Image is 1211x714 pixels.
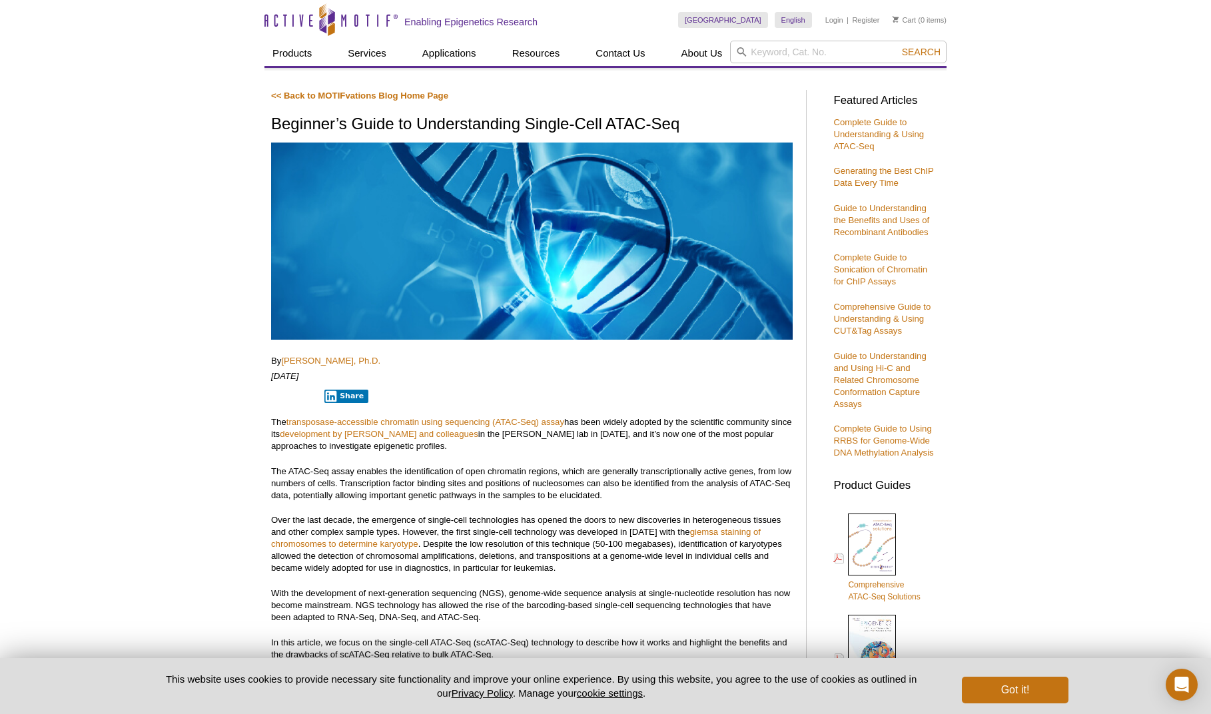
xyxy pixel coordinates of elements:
a: Complete Guide to Sonication of Chromatin for ChIP Assays [833,252,927,286]
iframe: X Post Button [271,389,315,402]
a: giemsa staining of chromosomes to determine karyotype [271,527,761,549]
a: About Us [673,41,731,66]
img: scATAC-Seq [271,143,793,340]
a: Contact Us [588,41,653,66]
h3: Product Guides [833,472,940,492]
p: The has been widely adopted by the scientific community since its in the [PERSON_NAME] lab in [DA... [271,416,793,452]
a: Login [825,15,843,25]
img: Epi_brochure_140604_cover_web_70x200 [848,615,896,676]
p: This website uses cookies to provide necessary site functionality and improve your online experie... [143,672,940,700]
h2: Enabling Epigenetics Research [404,16,538,28]
p: With the development of next-generation sequencing (NGS), genome-wide sequence analysis at single... [271,587,793,623]
a: Complete Guide to Using RRBS for Genome-Wide DNA Methylation Analysis [833,424,933,458]
h3: Featured Articles [833,95,940,107]
span: Comprehensive ATAC-Seq Solutions [848,580,920,601]
a: ComprehensiveATAC-Seq Solutions [833,512,920,604]
a: Resources [504,41,568,66]
img: Your Cart [893,16,899,23]
p: In this article, we focus on the single-cell ATAC-Seq (scATAC-Seq) technology to describe how it ... [271,637,793,661]
a: Generating the Best ChIP Data Every Time [833,166,933,188]
a: English [775,12,812,28]
a: [PERSON_NAME], Ph.D. [281,356,380,366]
a: Comprehensive Guide to Understanding & Using CUT&Tag Assays [833,302,931,336]
a: Applications [414,41,484,66]
a: Epigenetics Products& Services [833,613,923,705]
a: Cart [893,15,916,25]
a: Services [340,41,394,66]
a: development by [PERSON_NAME] and colleagues [280,429,478,439]
li: (0 items) [893,12,947,28]
a: << Back to MOTIFvations Blog Home Page [271,91,448,101]
a: [GEOGRAPHIC_DATA] [678,12,768,28]
img: Comprehensive ATAC-Seq Solutions [848,514,896,575]
h1: Beginner’s Guide to Understanding Single-Cell ATAC-Seq [271,115,793,135]
button: Search [898,46,945,58]
button: Got it! [962,677,1068,703]
a: Register [852,15,879,25]
li: | [847,12,849,28]
button: cookie settings [577,687,643,699]
button: Share [324,390,369,403]
a: transposase-accessible chromatin using sequencing (ATAC-Seq) assay [286,417,564,427]
a: Products [264,41,320,66]
span: Search [902,47,941,57]
a: Guide to Understanding the Benefits and Uses of Recombinant Antibodies [833,203,929,237]
div: Open Intercom Messenger [1166,669,1198,701]
a: Complete Guide to Understanding & Using ATAC-Seq [833,117,924,151]
a: Guide to Understanding and Using Hi-C and Related Chromosome Conformation Capture Assays [833,351,926,409]
a: Privacy Policy [452,687,513,699]
em: [DATE] [271,371,299,381]
p: The ATAC-Seq assay enables the identification of open chromatin regions, which are generally tran... [271,466,793,502]
p: By [271,355,793,367]
input: Keyword, Cat. No. [730,41,947,63]
p: Over the last decade, the emergence of single-cell technologies has opened the doors to new disco... [271,514,793,574]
